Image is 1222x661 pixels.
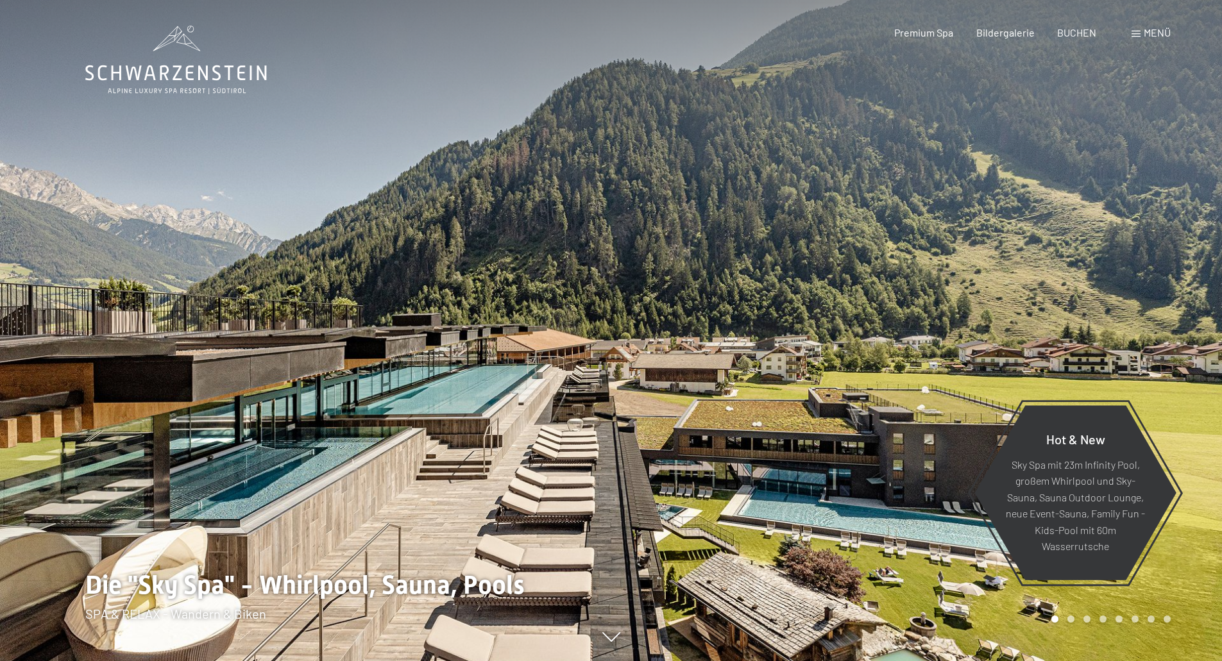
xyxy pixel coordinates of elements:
div: Carousel Page 2 [1067,615,1074,623]
div: Carousel Page 8 [1164,615,1171,623]
span: Menü [1144,26,1171,38]
a: BUCHEN [1057,26,1096,38]
span: Hot & New [1046,431,1105,446]
div: Carousel Page 3 [1083,615,1090,623]
a: Hot & New Sky Spa mit 23m Infinity Pool, großem Whirlpool und Sky-Sauna, Sauna Outdoor Lounge, ne... [974,405,1177,581]
div: Carousel Page 1 (Current Slide) [1051,615,1058,623]
div: Carousel Page 4 [1099,615,1107,623]
div: Carousel Page 6 [1132,615,1139,623]
a: Premium Spa [894,26,953,38]
div: Carousel Page 5 [1116,615,1123,623]
div: Carousel Pagination [1047,615,1171,623]
a: Bildergalerie [976,26,1035,38]
div: Carousel Page 7 [1148,615,1155,623]
p: Sky Spa mit 23m Infinity Pool, großem Whirlpool und Sky-Sauna, Sauna Outdoor Lounge, neue Event-S... [1006,456,1145,555]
